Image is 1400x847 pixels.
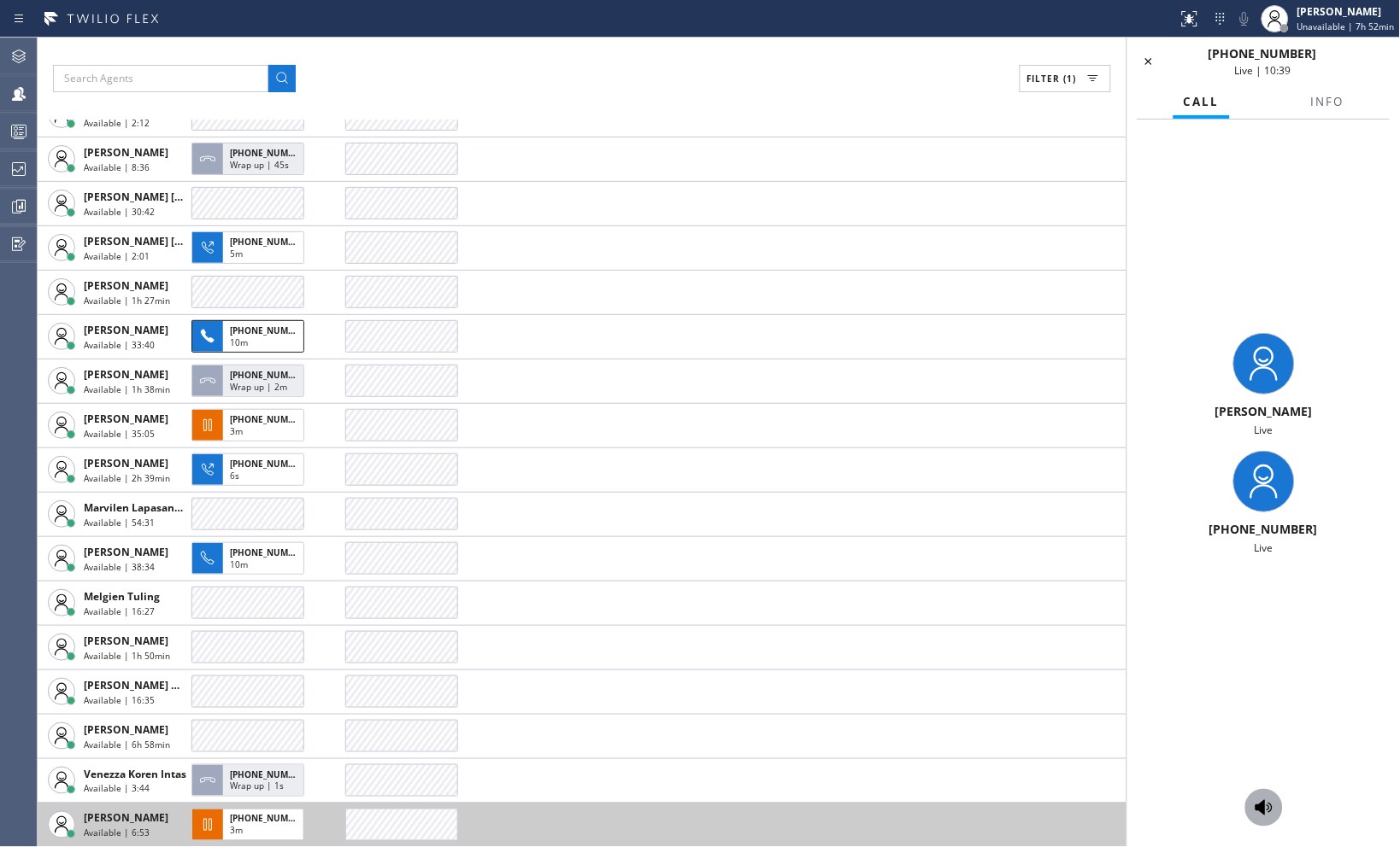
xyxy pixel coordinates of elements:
span: Available | 2h 39min [84,472,170,484]
span: Melgien Tuling [84,589,160,604]
button: [PHONE_NUMBER]6s [191,448,309,491]
span: Available | 54:31 [84,517,155,529]
span: [PHONE_NUMBER] [1209,521,1318,537]
span: Available | 35:05 [84,428,155,440]
span: Available | 6:53 [84,827,150,839]
button: [PHONE_NUMBER]Wrap up | 45s [191,137,309,180]
span: [PHONE_NUMBER] [230,546,308,558]
span: 6s [230,470,239,482]
button: Call [1174,85,1230,119]
span: [PHONE_NUMBER] [230,147,308,159]
button: Monitor Call [1245,789,1283,827]
span: Available | 2:12 [84,117,150,129]
button: [PHONE_NUMBER]Wrap up | 1s [191,759,309,802]
button: [PHONE_NUMBER]5m [191,226,309,269]
span: Call [1184,94,1220,109]
span: Available | 1h 38min [84,383,170,395]
span: [PERSON_NAME] [84,456,168,470]
input: Search Agents [53,65,268,92]
span: [PERSON_NAME] [PERSON_NAME] Dahil [84,234,285,248]
span: [PHONE_NUMBER] [230,369,308,381]
span: 3m [230,425,243,437]
button: [PHONE_NUMBER]3m [191,803,309,846]
span: [PERSON_NAME] [84,545,168,559]
span: [PHONE_NUMBER] [230,458,308,470]
span: Available | 3:44 [84,783,150,795]
span: [PERSON_NAME] [84,367,168,382]
button: [PHONE_NUMBER]3m [191,404,309,447]
span: Available | 30:42 [84,206,155,218]
span: Wrap up | 45s [230,159,289,171]
span: [PHONE_NUMBER] [230,413,308,425]
span: [PHONE_NUMBER] [230,768,308,780]
span: Filter (1) [1027,73,1077,85]
span: Available | 33:40 [84,339,155,351]
span: 10m [230,336,248,348]
span: [PERSON_NAME] [84,145,168,160]
span: Available | 16:35 [84,694,155,706]
button: [PHONE_NUMBER]10m [191,315,309,358]
button: [PHONE_NUMBER]10m [191,537,309,580]
span: Wrap up | 1s [230,780,284,792]
span: Info [1311,94,1344,109]
span: Marvilen Lapasanda [84,500,187,515]
span: Available | 8:36 [84,161,150,173]
span: 5m [230,248,243,260]
span: Available | 6h 58min [84,739,170,751]
span: Available | 1h 27min [84,295,170,307]
span: Available | 16:27 [84,605,155,617]
span: Live [1255,540,1274,555]
span: 10m [230,558,248,570]
div: [PERSON_NAME] [1134,403,1393,419]
span: Available | 2:01 [84,250,150,262]
span: [PHONE_NUMBER] [230,236,308,248]
span: Unavailable | 7h 52min [1297,20,1395,32]
button: [PHONE_NUMBER]Wrap up | 2m [191,359,309,402]
button: Mute [1232,7,1256,31]
button: Info [1301,85,1355,119]
span: Available | 1h 50min [84,650,170,662]
span: [PERSON_NAME] Guingos [84,678,213,692]
span: [PERSON_NAME] [PERSON_NAME] [84,190,256,204]
span: [PHONE_NUMBER] [1209,45,1317,61]
span: Live [1255,423,1274,437]
span: Available | 38:34 [84,561,155,573]
button: Filter (1) [1020,65,1111,92]
span: [PERSON_NAME] [84,722,168,737]
span: [PERSON_NAME] [84,634,168,648]
span: Venezza Koren Intas [84,767,186,781]
span: [PERSON_NAME] [84,278,168,293]
span: 3m [230,825,243,837]
span: [PHONE_NUMBER] [230,324,308,336]
span: Live | 10:39 [1235,63,1291,78]
span: [PERSON_NAME] [84,412,168,426]
span: Wrap up | 2m [230,381,287,393]
span: [PERSON_NAME] [84,811,168,826]
span: [PERSON_NAME] [84,323,168,337]
div: [PERSON_NAME] [1297,4,1395,19]
span: [PHONE_NUMBER] [230,813,308,825]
